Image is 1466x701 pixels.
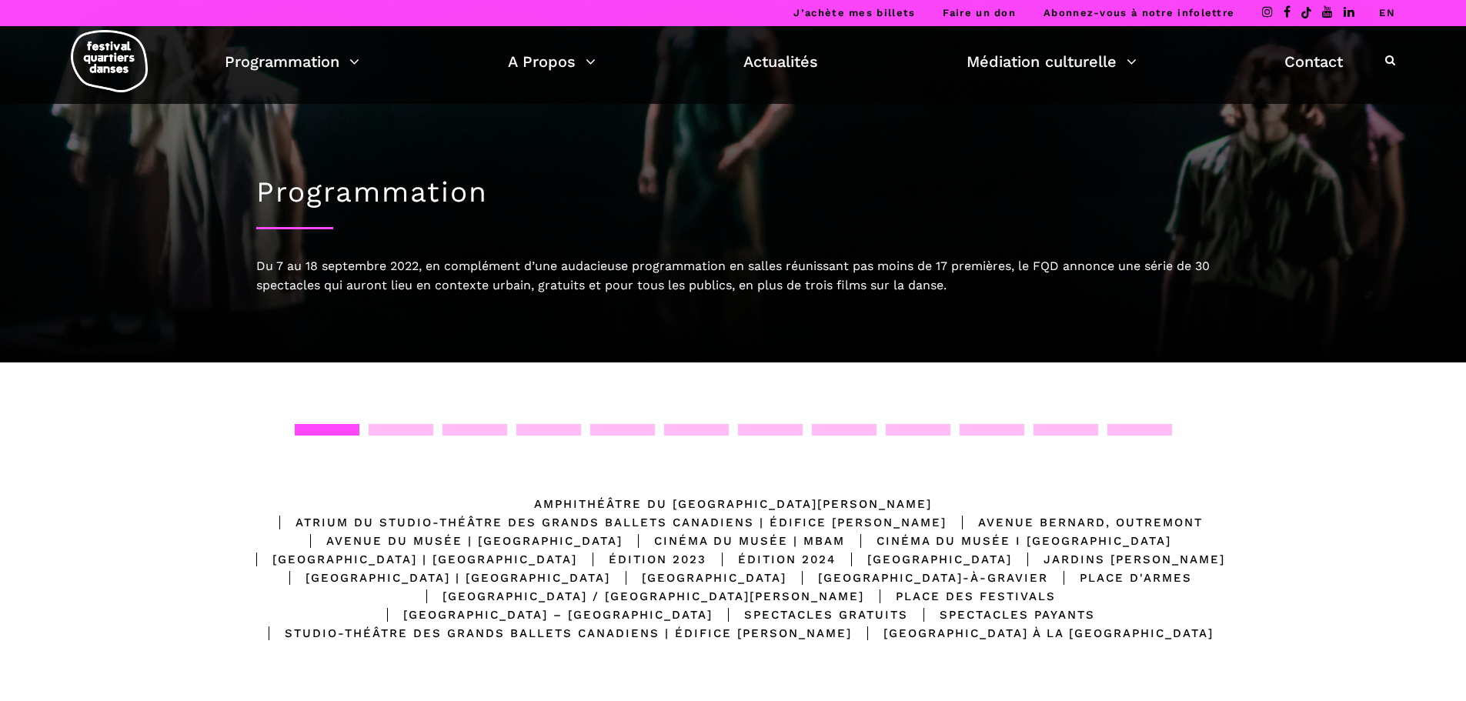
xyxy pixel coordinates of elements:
div: Jardins [PERSON_NAME] [1012,550,1225,569]
a: A Propos [508,48,596,75]
a: J’achète mes billets [793,7,915,18]
a: Contact [1284,48,1343,75]
div: Place des Festivals [864,587,1056,606]
a: EN [1379,7,1395,18]
div: Du 7 au 18 septembre 2022, en complément d’une audacieuse programmation en salles réunissant pas ... [256,256,1211,295]
div: [GEOGRAPHIC_DATA] à la [GEOGRAPHIC_DATA] [852,624,1214,643]
div: Édition 2023 [577,550,706,569]
a: Programmation [225,48,359,75]
div: [GEOGRAPHIC_DATA] – [GEOGRAPHIC_DATA] [372,606,713,624]
div: Place d'Armes [1048,569,1192,587]
div: Amphithéâtre du [GEOGRAPHIC_DATA][PERSON_NAME] [534,495,932,513]
div: [GEOGRAPHIC_DATA] [836,550,1012,569]
div: Avenue Bernard, Outremont [947,513,1203,532]
div: [GEOGRAPHIC_DATA] | [GEOGRAPHIC_DATA] [241,550,577,569]
div: Studio-Théâtre des Grands Ballets Canadiens | Édifice [PERSON_NAME] [253,624,852,643]
h1: Programmation [256,175,1211,209]
div: Cinéma du Musée | MBAM [623,532,845,550]
div: Spectacles Payants [908,606,1095,624]
div: [GEOGRAPHIC_DATA]-à-Gravier [786,569,1048,587]
a: Actualités [743,48,818,75]
a: Abonnez-vous à notre infolettre [1044,7,1234,18]
a: Médiation culturelle [967,48,1137,75]
div: [GEOGRAPHIC_DATA] [610,569,786,587]
div: Atrium du Studio-Théâtre des Grands Ballets Canadiens | Édifice [PERSON_NAME] [264,513,947,532]
div: Cinéma du Musée I [GEOGRAPHIC_DATA] [845,532,1171,550]
div: [GEOGRAPHIC_DATA] / [GEOGRAPHIC_DATA][PERSON_NAME] [411,587,864,606]
div: Spectacles gratuits [713,606,908,624]
div: Édition 2024 [706,550,836,569]
div: Avenue du Musée | [GEOGRAPHIC_DATA] [295,532,623,550]
img: logo-fqd-med [71,30,148,92]
a: Faire un don [943,7,1016,18]
div: [GEOGRAPHIC_DATA] | [GEOGRAPHIC_DATA] [274,569,610,587]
